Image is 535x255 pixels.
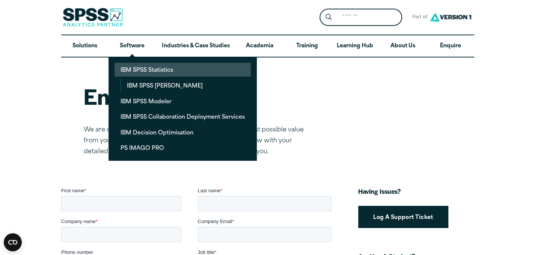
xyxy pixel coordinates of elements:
nav: Desktop version of site main menu [61,35,474,57]
form: Site Header Search Form [319,9,402,26]
button: Open CMP widget [4,233,22,251]
a: Log A Support Ticket [358,206,448,228]
a: Privacy Policy [207,180,239,186]
a: IBM SPSS Statistics [115,63,251,77]
a: Solutions [61,35,109,57]
a: Academia [236,35,283,57]
h1: Enquire [84,81,309,111]
span: Last name [137,1,160,6]
a: IBM Decision Optimisation [115,125,251,139]
a: IBM SPSS Modeler [115,94,251,108]
a: Learning Hub [331,35,379,57]
h3: Having Issues? [358,187,474,196]
ul: Software [109,57,257,161]
img: SPSS Analytics Partner [63,8,123,27]
a: Enquire [426,35,474,57]
a: PS IMAGO PRO [115,141,251,155]
a: About Us [379,35,426,57]
input: I agree to allow Version 1 to store and process my data and to send communications.* [2,167,7,172]
a: IBM SPSS Collaboration Deployment Services [115,110,251,124]
p: We are dedicated to ensuring that you receive the greatest possible value from your relationship ... [84,125,309,157]
p: I agree to allow Version 1 to store and process my data and to send communications. [9,166,208,172]
button: Search magnifying glass icon [321,11,335,24]
a: Training [283,35,330,57]
img: Version1 Logo [428,10,473,24]
span: Part of [408,12,428,23]
span: Job title [137,62,154,68]
a: IBM SPSS [PERSON_NAME] [121,78,251,92]
svg: Search magnifying glass icon [326,14,332,20]
span: Company Email [137,32,171,37]
a: Industries & Case Studies [156,35,236,57]
a: Software [109,35,156,57]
